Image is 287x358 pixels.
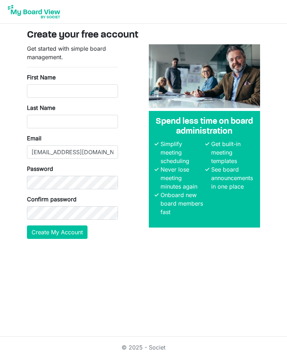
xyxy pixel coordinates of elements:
[149,44,260,108] img: A photograph of board members sitting at a table
[27,73,56,82] label: First Name
[27,225,88,239] button: Create My Account
[154,117,254,137] h4: Spend less time on board administration
[27,134,41,142] label: Email
[209,165,254,191] li: See board announcements in one place
[27,195,77,203] label: Confirm password
[209,140,254,165] li: Get built-in meeting templates
[159,191,204,216] li: Onboard new board members fast
[27,29,260,41] h3: Create your free account
[27,164,53,173] label: Password
[122,344,165,351] a: © 2025 - Societ
[27,104,55,112] label: Last Name
[159,165,204,191] li: Never lose meeting minutes again
[6,3,62,21] img: My Board View Logo
[27,45,106,61] span: Get started with simple board management.
[159,140,204,165] li: Simplify meeting scheduling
